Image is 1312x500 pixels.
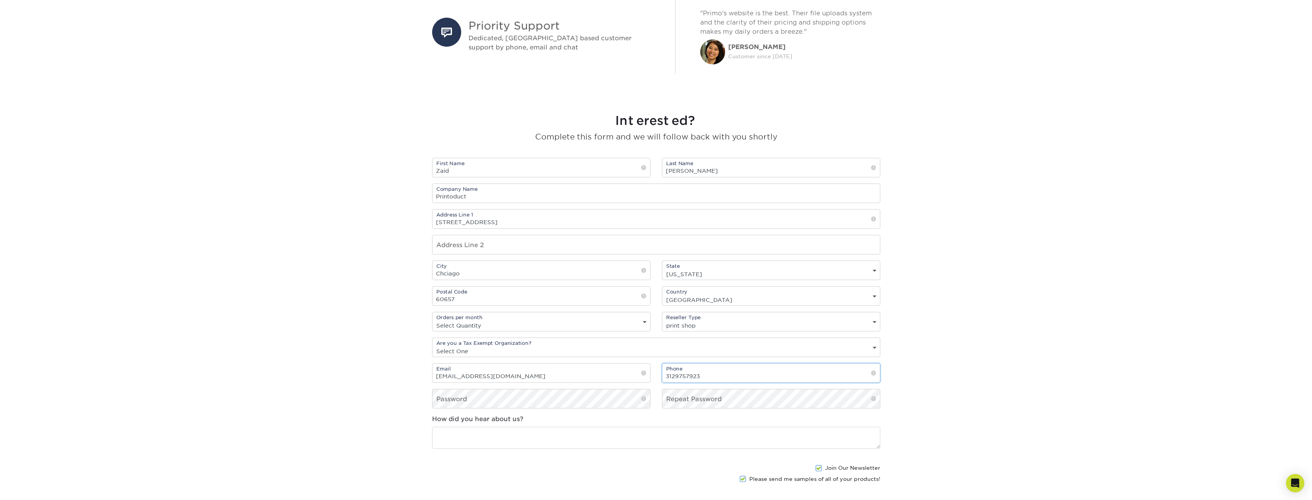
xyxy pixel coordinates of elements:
div: [PERSON_NAME] [728,43,792,52]
iframe: reCAPTCHA [432,464,535,490]
p: Complete this form and we will follow back with you shortly [432,131,880,143]
small: Customer since [DATE] [728,53,792,59]
label: How did you hear about us? [432,415,523,424]
img: Nora H. [700,39,725,64]
span: Priority Support [468,18,650,34]
iframe: Google Customer Reviews [2,477,65,497]
li: Dedicated, [GEOGRAPHIC_DATA] based customer support by phone, email and chat [432,18,650,52]
h3: Interested? [432,113,880,128]
label: Join Our Newsletter [816,464,880,472]
div: Open Intercom Messenger [1286,474,1304,492]
p: "Primo's website is the best. Their file uploads system and the clarity of their pricing and ship... [700,9,880,36]
label: Please send me samples of all of your products! [740,475,880,483]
